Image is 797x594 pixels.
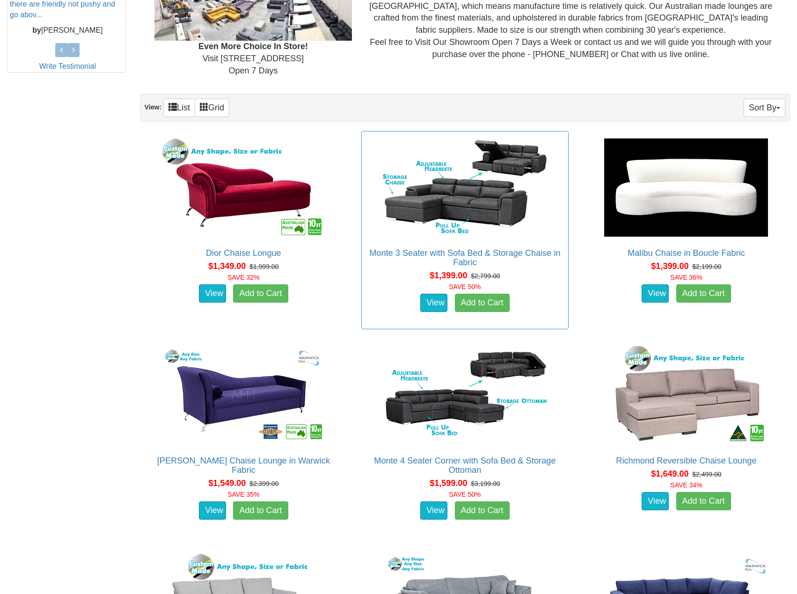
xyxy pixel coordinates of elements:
[206,248,281,258] a: Dior Chaise Longue
[676,492,731,511] a: Add to Cart
[616,456,756,465] a: Richmond Reversible Chaise Lounge
[380,344,549,447] img: Monte 4 Seater Corner with Sofa Bed & Storage Ottoman
[233,501,288,520] a: Add to Cart
[159,344,328,447] img: Romeo Chaise Lounge in Warwick Fabric
[744,99,785,117] button: Sort By
[670,274,702,281] font: SAVE 36%
[602,136,770,239] img: Malibu Chaise in Boucle Fabric
[157,456,330,475] a: [PERSON_NAME] Chaise Lounge in Warwick Fabric
[32,26,41,34] b: by
[198,42,308,51] b: Even More Choice In Store!
[602,344,770,447] img: Richmond Reversible Chaise Lounge
[642,284,669,303] a: View
[380,136,549,239] img: Monte 3 Seater with Sofa Bed & Storage Chaise in Fabric
[449,283,481,290] font: SAVE 50%
[692,471,721,478] del: $2,499.00
[208,261,246,271] span: $1,349.00
[249,263,278,270] del: $1,999.00
[163,99,195,117] a: List
[651,261,688,271] span: $1,399.00
[692,263,721,270] del: $2,199.00
[208,478,246,488] span: $1,549.00
[159,136,328,239] img: Dior Chaise Longue
[374,456,556,475] a: Monte 4 Seater Corner with Sofa Bed & Storage Ottoman
[628,248,745,258] a: Malibu Chaise in Boucle Fabric
[233,284,288,303] a: Add to Cart
[369,248,560,267] a: Monte 3 Seater with Sofa Bed & Storage Chaise in Fabric
[449,491,481,498] font: SAVE 50%
[145,103,161,111] strong: View:
[249,480,278,487] del: $2,399.00
[642,492,669,511] a: View
[227,491,259,498] font: SAVE 35%
[430,478,467,488] span: $1,599.00
[195,99,229,117] a: Grid
[10,25,125,36] p: [PERSON_NAME]
[471,480,500,487] del: $3,199.00
[420,294,447,312] a: View
[430,271,467,280] span: $1,399.00
[471,272,500,280] del: $2,799.00
[676,284,731,303] a: Add to Cart
[455,501,510,520] a: Add to Cart
[199,284,226,303] a: View
[455,294,510,312] a: Add to Cart
[39,62,96,70] a: Write Testimonial
[199,501,226,520] a: View
[670,481,702,489] font: SAVE 34%
[227,274,259,281] font: SAVE 32%
[420,501,447,520] a: View
[651,469,688,478] span: $1,649.00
